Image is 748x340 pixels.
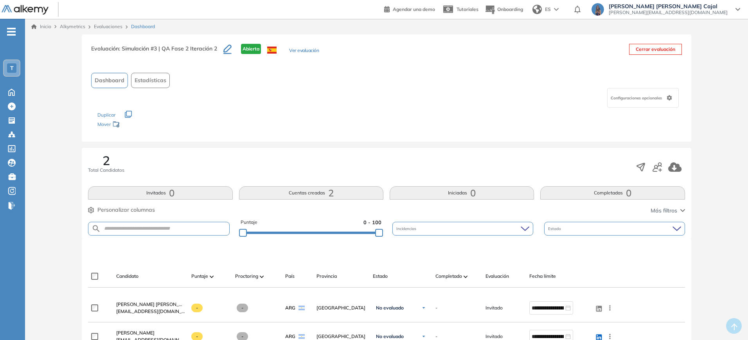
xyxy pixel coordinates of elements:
[235,273,258,280] span: Proctoring
[91,44,223,60] h3: Evaluación
[384,4,435,13] a: Agendar una demo
[102,154,110,167] span: 2
[376,333,404,340] span: No evaluado
[92,224,101,234] img: SEARCH_ALT
[31,23,51,30] a: Inicio
[609,9,728,16] span: [PERSON_NAME][EMAIL_ADDRESS][DOMAIN_NAME]
[7,31,16,32] i: -
[97,112,115,118] span: Duplicar
[135,76,166,85] span: Estadísticas
[298,306,305,310] img: ARG
[497,6,523,12] span: Onboarding
[131,23,155,30] span: Dashboard
[316,304,367,311] span: [GEOGRAPHIC_DATA]
[88,167,124,174] span: Total Candidatos
[285,304,295,311] span: ARG
[237,304,248,312] span: -
[116,308,185,315] span: [EMAIL_ADDRESS][DOMAIN_NAME]
[119,45,217,52] span: : Simulación #3 | QA Fase 2 Iteración 2
[548,226,563,232] span: Estado
[316,273,337,280] span: Provincia
[435,273,462,280] span: Completado
[545,6,551,13] span: ES
[260,275,264,278] img: [missing "en.ARROW_ALT" translation]
[97,118,176,132] div: Mover
[485,1,523,18] button: Onboarding
[485,304,503,311] span: Invitado
[285,273,295,280] span: País
[544,222,685,236] div: Estado
[191,304,203,312] span: -
[554,8,559,11] img: arrow
[396,226,418,232] span: Incidencias
[97,206,155,214] span: Personalizar columnas
[285,333,295,340] span: ARG
[267,47,277,54] img: ESP
[421,334,426,339] img: Ícono de flecha
[363,219,381,226] span: 0 - 100
[607,88,679,108] div: Configuraciones opcionales
[485,333,503,340] span: Invitado
[392,222,533,236] div: Incidencias
[464,275,467,278] img: [missing "en.ARROW_ALT" translation]
[611,95,663,101] span: Configuraciones opcionales
[116,301,185,308] a: [PERSON_NAME] [PERSON_NAME]
[116,301,194,307] span: [PERSON_NAME] [PERSON_NAME]
[629,44,682,55] button: Cerrar evaluación
[116,330,155,336] span: [PERSON_NAME]
[435,304,437,311] span: -
[651,207,677,215] span: Más filtros
[529,273,556,280] span: Fecha límite
[95,76,124,85] span: Dashboard
[393,6,435,12] span: Agendar una demo
[241,44,261,54] span: Abierta
[10,65,14,71] span: T
[316,333,367,340] span: [GEOGRAPHIC_DATA]
[241,219,257,226] span: Puntaje
[609,3,728,9] span: [PERSON_NAME] [PERSON_NAME] Cajal
[116,273,138,280] span: Candidato
[91,73,128,88] button: Dashboard
[94,23,122,29] a: Evaluaciones
[210,275,214,278] img: [missing "en.ARROW_ALT" translation]
[376,305,404,311] span: No evaluado
[60,23,85,29] span: Alkymetrics
[532,5,542,14] img: world
[298,334,305,339] img: ARG
[390,186,534,200] button: Iniciadas0
[88,186,232,200] button: Invitados0
[239,186,383,200] button: Cuentas creadas2
[131,73,170,88] button: Estadísticas
[88,206,155,214] button: Personalizar columnas
[289,47,319,55] button: Ver evaluación
[191,273,208,280] span: Puntaje
[457,6,478,12] span: Tutoriales
[373,273,388,280] span: Estado
[651,207,685,215] button: Más filtros
[421,306,426,310] img: Ícono de flecha
[540,186,685,200] button: Completadas0
[2,5,49,15] img: Logo
[116,329,185,336] a: [PERSON_NAME]
[485,273,509,280] span: Evaluación
[435,333,437,340] span: -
